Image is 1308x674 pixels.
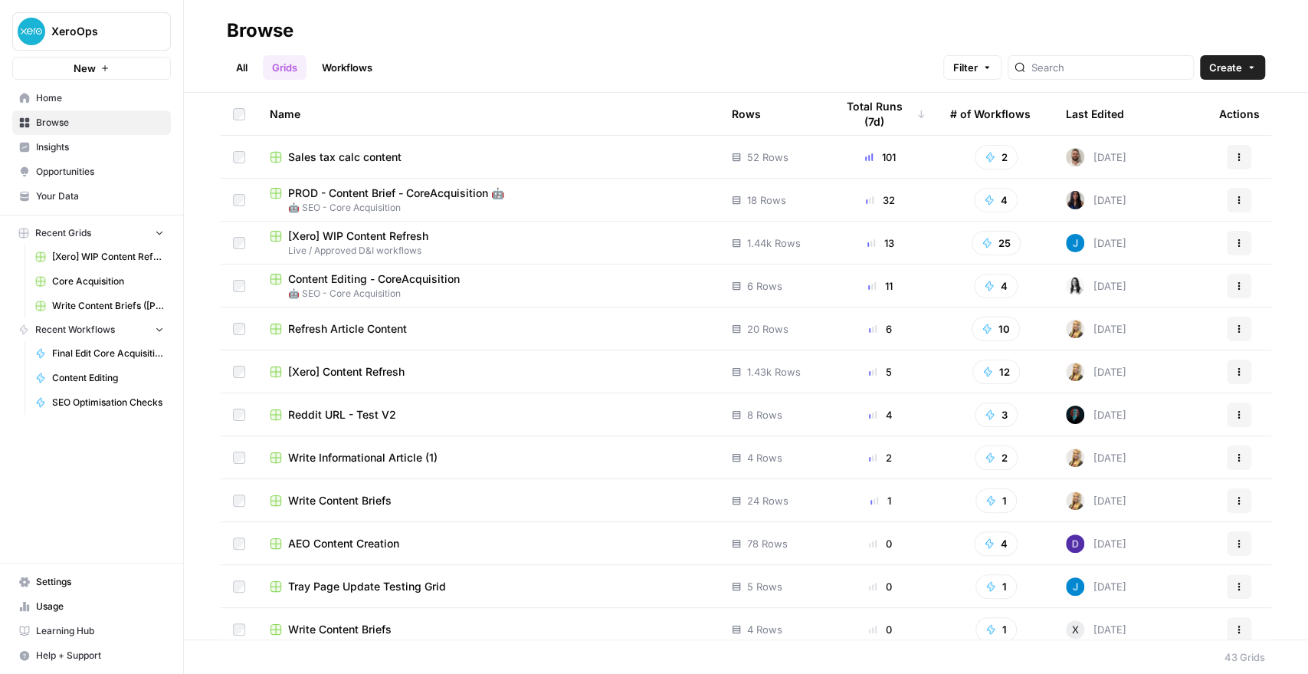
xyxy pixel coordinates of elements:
span: Insights [36,140,164,154]
button: 12 [972,360,1020,384]
div: [DATE] [1066,620,1126,639]
div: [DATE] [1066,234,1126,252]
img: rox323kbkgutb4wcij4krxobkpon [1066,191,1084,209]
span: AEO Content Creation [288,536,399,551]
div: 4 [835,407,926,422]
button: Filter [943,55,1001,80]
span: Help + Support [36,649,164,662]
div: [DATE] [1066,449,1126,467]
span: Recent Grids [35,226,91,240]
span: [Xero] WIP Content Refresh [288,229,428,244]
a: Core Acquisition [28,269,171,294]
a: Grids [263,55,307,80]
div: 2 [835,450,926,465]
button: 4 [974,274,1018,298]
span: [Xero] Content Refresh [288,364,405,380]
button: Recent Workflows [12,318,171,341]
span: Create [1209,60,1242,75]
span: SEO Optimisation Checks [52,396,164,409]
span: Browse [36,116,164,130]
button: 4 [974,531,1018,556]
span: 78 Rows [747,536,788,551]
div: Name [270,93,707,135]
span: Live / Approved D&I workflows [270,244,707,258]
div: 32 [835,192,926,208]
span: Content Editing - CoreAcquisition [288,271,460,287]
a: Browse [12,110,171,135]
button: Workspace: XeroOps [12,12,171,51]
span: 24 Rows [747,493,788,508]
button: New [12,57,171,80]
div: 0 [835,622,926,637]
button: 1 [975,488,1017,513]
a: Final Edit Core Acquisition [28,341,171,366]
div: [DATE] [1066,148,1126,166]
img: ygsh7oolkwauxdw54hskm6m165th [1066,320,1084,338]
img: ilf5qirlu51qf7ak37srxb41cqxu [1066,406,1084,424]
div: 6 [835,321,926,337]
span: Write Content Briefs ([PERSON_NAME]) [52,299,164,313]
span: Write Content Briefs [288,493,392,508]
button: 2 [975,445,1018,470]
a: Write Informational Article (1) [270,450,707,465]
div: [DATE] [1066,406,1126,424]
span: Learning Hub [36,624,164,638]
span: Reddit URL - Test V2 [288,407,396,422]
a: [Xero] WIP Content RefreshLive / Approved D&I workflows [270,229,707,258]
div: 0 [835,536,926,551]
button: 2 [975,145,1018,169]
span: X [1072,622,1079,637]
input: Search [1031,60,1187,75]
span: Core Acquisition [52,275,164,288]
span: 8 Rows [747,407,782,422]
button: 10 [972,317,1020,341]
a: Write Content Briefs [270,622,707,637]
div: 11 [835,278,926,294]
a: Content Editing [28,366,171,390]
div: 13 [835,235,926,251]
div: [DATE] [1066,363,1126,381]
span: 4 Rows [747,622,782,637]
span: Your Data [36,189,164,203]
button: Recent Grids [12,222,171,245]
div: Browse [227,18,293,43]
div: [DATE] [1066,492,1126,510]
span: Home [36,91,164,105]
a: Insights [12,135,171,159]
span: XeroOps [51,24,144,39]
div: 101 [835,150,926,165]
div: 5 [835,364,926,380]
span: Opportunities [36,165,164,179]
div: # of Workflows [950,93,1031,135]
a: Write Content Briefs [270,493,707,508]
button: 3 [975,403,1018,427]
img: f85hw8tywoplficgl91lqp4dk9qs [1066,234,1084,252]
span: 🤖 SEO - Core Acquisition [270,201,707,215]
button: Create [1200,55,1265,80]
a: SEO Optimisation Checks [28,390,171,415]
div: [DATE] [1066,277,1126,295]
button: Help + Support [12,643,171,668]
span: 1.43k Rows [747,364,801,380]
a: AEO Content Creation [270,536,707,551]
div: Actions [1219,93,1260,135]
div: [DATE] [1066,191,1126,209]
img: XeroOps Logo [18,18,45,45]
a: Workflows [313,55,382,80]
a: [Xero] Content Refresh [270,364,707,380]
span: Final Edit Core Acquisition [52,347,164,360]
span: Recent Workflows [35,323,115,337]
a: Reddit URL - Test V2 [270,407,707,422]
a: Tray Page Update Testing Grid [270,579,707,594]
div: 0 [835,579,926,594]
img: zka6akx770trzh69562he2ydpv4t [1066,277,1084,295]
span: Sales tax calc content [288,150,402,165]
span: Settings [36,575,164,589]
img: ygsh7oolkwauxdw54hskm6m165th [1066,363,1084,381]
button: 4 [974,188,1018,212]
button: 1 [975,617,1017,642]
span: Filter [953,60,978,75]
a: Learning Hub [12,619,171,643]
span: 5 Rows [747,579,782,594]
div: 43 Grids [1224,649,1265,665]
